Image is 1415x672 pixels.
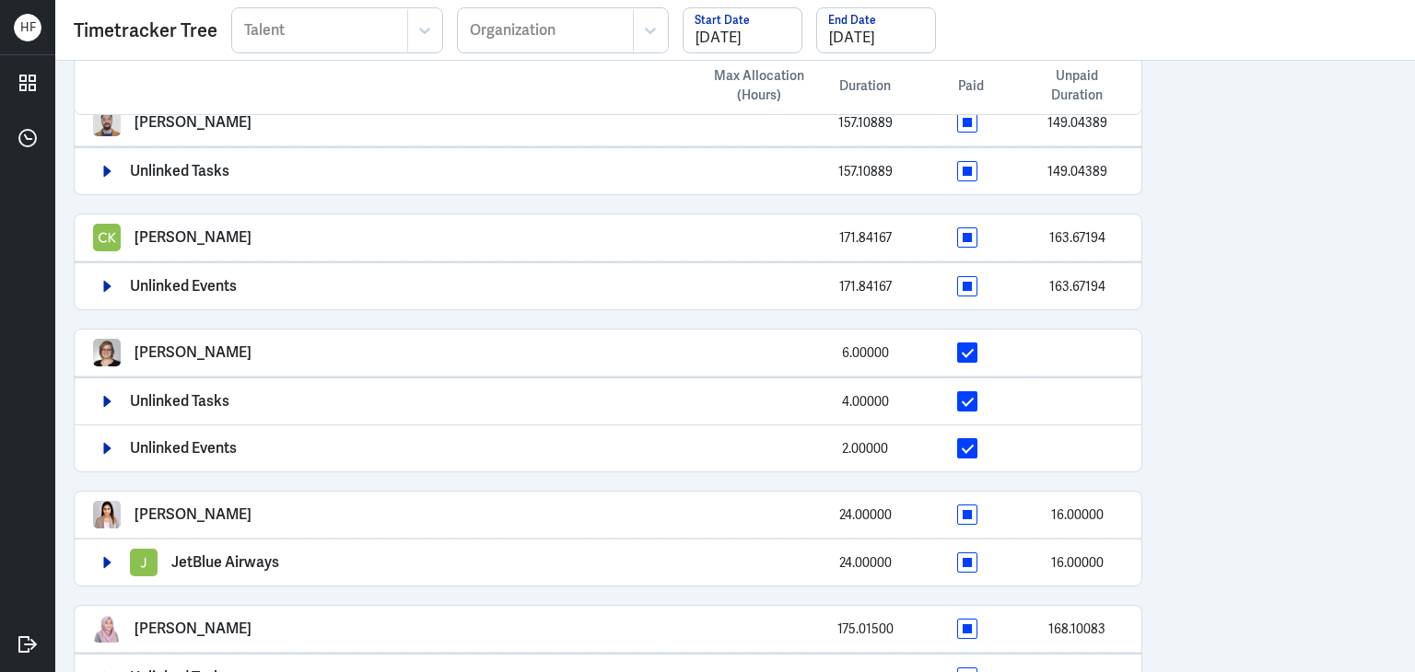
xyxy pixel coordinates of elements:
[130,440,237,457] p: Unlinked Events
[171,554,279,571] p: JetBlue Airways
[14,14,41,41] div: H F
[817,8,935,52] input: End Date
[838,163,893,180] span: 157.10889
[839,76,891,96] span: Duration
[1031,66,1123,105] span: Unpaid Duration
[134,620,251,637] p: [PERSON_NAME]
[130,549,158,576] img: JetBlue Airways
[134,229,251,246] p: [PERSON_NAME]
[684,8,801,52] input: Start Date
[837,620,894,637] span: 175.01500
[93,339,121,366] img: Robyn Hochstetler
[130,278,237,295] p: Unlinked Events
[699,66,819,105] div: Max Allocation (Hours)
[842,393,889,410] span: 4.00000
[93,224,121,251] img: Charu KANOJIA
[838,114,893,131] span: 157.10889
[1051,506,1104,523] span: 16.00000
[1047,163,1107,180] span: 149.04389
[134,344,251,361] p: [PERSON_NAME]
[134,506,251,523] p: [PERSON_NAME]
[1049,278,1105,295] span: 163.67194
[839,229,892,246] span: 171.84167
[93,109,121,136] img: Marlon Jamera
[911,76,1031,96] div: Paid
[134,114,251,131] p: [PERSON_NAME]
[839,506,892,523] span: 24.00000
[1048,620,1105,637] span: 168.10083
[74,17,217,44] div: Timetracker Tree
[842,344,889,361] span: 6.00000
[130,393,229,410] p: Unlinked Tasks
[130,163,229,180] p: Unlinked Tasks
[1047,114,1107,131] span: 149.04389
[839,278,892,295] span: 171.84167
[1049,229,1105,246] span: 163.67194
[1051,554,1104,571] span: 16.00000
[839,554,892,571] span: 24.00000
[93,501,121,528] img: Armaan Gill
[842,440,888,457] span: 2.00000
[93,615,121,643] img: Ayu Asmala Dewi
